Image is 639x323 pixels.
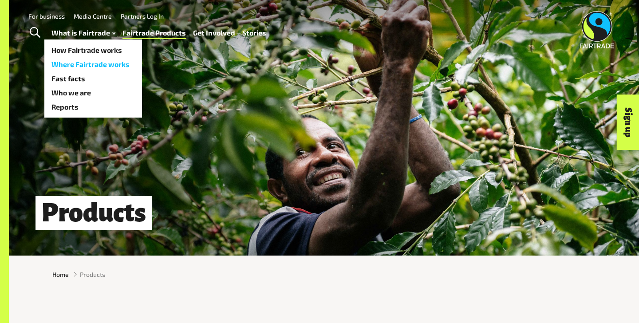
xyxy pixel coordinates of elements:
[242,27,266,39] a: Stories
[80,270,105,279] span: Products
[44,100,142,114] a: Reports
[28,12,65,20] a: For business
[580,11,614,48] img: Fairtrade Australia New Zealand logo
[44,57,142,71] a: Where Fairtrade works
[24,22,46,44] a: Toggle Search
[74,12,112,20] a: Media Centre
[122,27,186,39] a: Fairtrade Products
[193,27,235,39] a: Get Involved
[51,27,115,39] a: What is Fairtrade
[44,43,142,57] a: How Fairtrade works
[121,12,164,20] a: Partners Log In
[44,86,142,100] a: Who we are
[44,71,142,86] a: Fast facts
[52,270,69,279] a: Home
[35,196,152,230] h1: Products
